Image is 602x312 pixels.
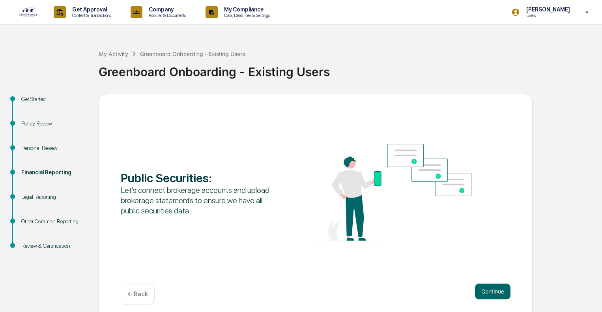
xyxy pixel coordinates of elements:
[99,50,128,57] div: My Activity
[142,6,190,13] p: Company
[142,13,190,18] p: Policies & Documents
[21,120,86,128] div: Policy Review
[475,284,510,299] button: Continue
[21,193,86,201] div: Legal Reporting
[21,242,86,250] div: Review & Certification
[520,13,574,18] p: Users
[218,13,274,18] p: Data, Deadlines & Settings
[19,7,38,17] img: logo
[121,171,277,185] div: Public Securities :
[121,185,277,216] div: Let's connect brokerage accounts and upload brokerage statements to ensure we have all public sec...
[520,6,574,13] p: [PERSON_NAME]
[140,50,245,57] div: Greenboard Onboarding - Existing Users
[66,13,115,18] p: Content & Transactions
[127,290,148,298] p: ← Back
[21,95,86,103] div: Get Started
[316,144,471,241] img: Public Securities
[21,217,86,226] div: Other Common Reporting
[66,6,115,13] p: Get Approval
[21,144,86,152] div: Personal Review
[21,168,86,177] div: Financial Reporting
[99,58,598,79] div: Greenboard Onboarding - Existing Users
[218,6,274,13] p: My Compliance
